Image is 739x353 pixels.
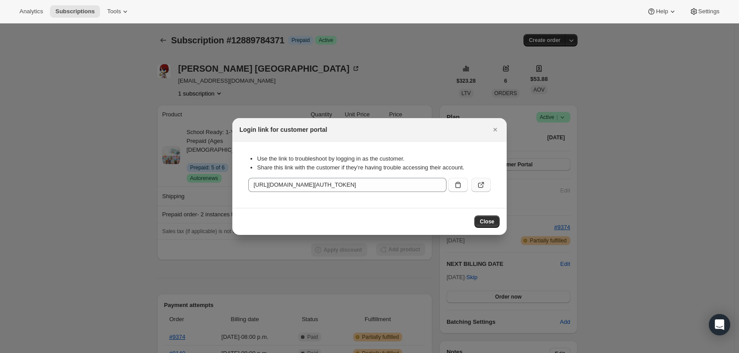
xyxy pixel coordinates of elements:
[19,8,43,15] span: Analytics
[257,154,491,163] li: Use the link to troubleshoot by logging in as the customer.
[480,218,494,225] span: Close
[489,123,501,136] button: Close
[642,5,682,18] button: Help
[474,215,500,228] button: Close
[102,5,135,18] button: Tools
[709,314,730,335] div: Open Intercom Messenger
[239,125,327,134] h2: Login link for customer portal
[698,8,720,15] span: Settings
[55,8,95,15] span: Subscriptions
[107,8,121,15] span: Tools
[656,8,668,15] span: Help
[684,5,725,18] button: Settings
[50,5,100,18] button: Subscriptions
[257,163,491,172] li: Share this link with the customer if they’re having trouble accessing their account.
[14,5,48,18] button: Analytics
